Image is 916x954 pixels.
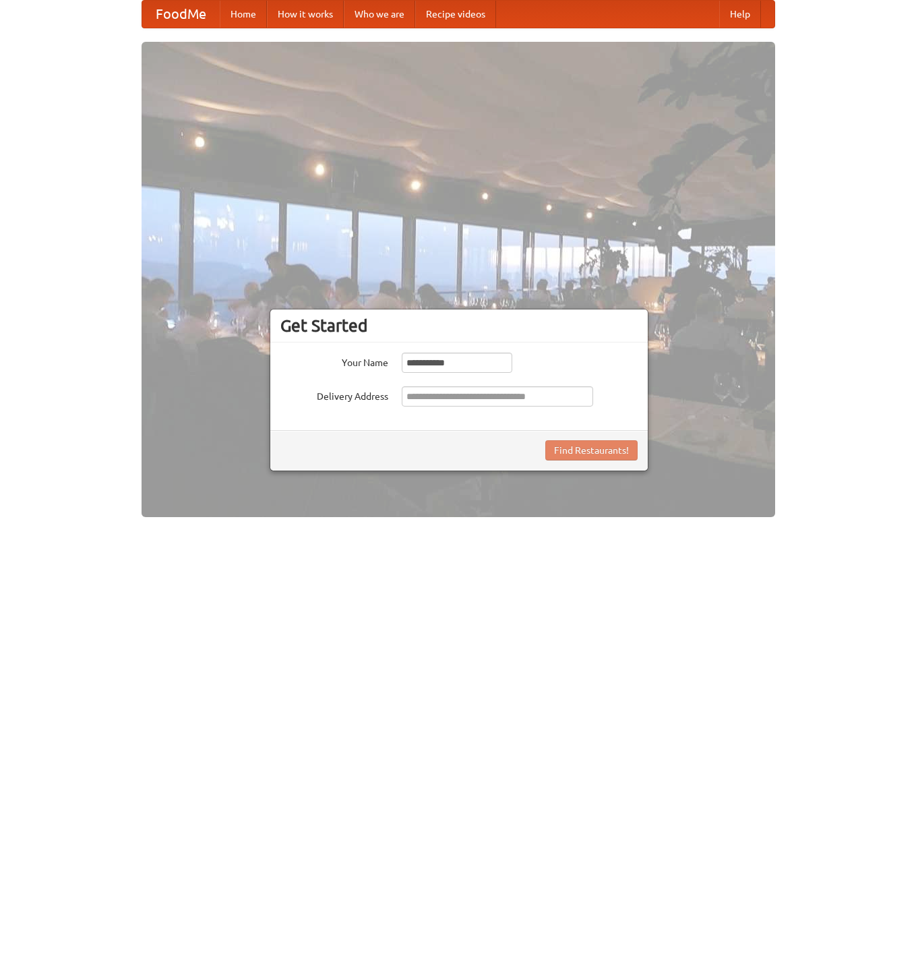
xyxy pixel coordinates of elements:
[267,1,344,28] a: How it works
[280,353,388,369] label: Your Name
[344,1,415,28] a: Who we are
[142,1,220,28] a: FoodMe
[280,316,638,336] h3: Get Started
[280,386,388,403] label: Delivery Address
[545,440,638,460] button: Find Restaurants!
[220,1,267,28] a: Home
[415,1,496,28] a: Recipe videos
[719,1,761,28] a: Help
